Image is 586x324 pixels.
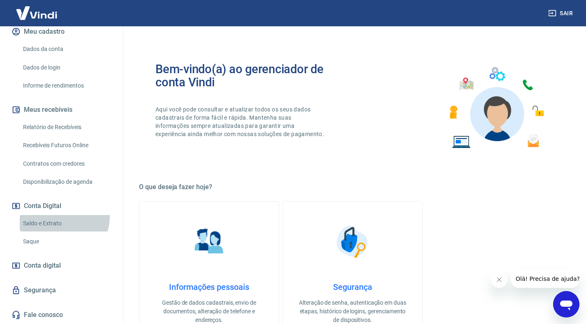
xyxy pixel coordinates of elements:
[10,101,113,119] button: Meus recebíveis
[10,281,113,299] a: Segurança
[139,183,566,191] h5: O que deseja fazer hoje?
[10,0,63,25] img: Vindi
[24,260,61,271] span: Conta digital
[20,41,113,58] a: Dados da conta
[511,270,579,288] iframe: Mensagem da empresa
[10,23,113,41] button: Meu cadastro
[20,59,113,76] a: Dados de login
[20,233,113,250] a: Saque
[491,271,507,288] iframe: Fechar mensagem
[5,6,69,12] span: Olá! Precisa de ajuda?
[332,221,373,262] img: Segurança
[153,282,266,292] h4: Informações pessoais
[553,291,579,317] iframe: Botão para abrir a janela de mensagens
[296,282,409,292] h4: Segurança
[20,215,113,232] a: Saldo e Extrato
[10,257,113,275] a: Conta digital
[155,62,353,89] h2: Bem-vindo(a) ao gerenciador de conta Vindi
[20,155,113,172] a: Contratos com credores
[10,306,113,324] a: Fale conosco
[20,77,113,94] a: Informe de rendimentos
[189,221,230,262] img: Informações pessoais
[442,62,550,153] img: Imagem de um avatar masculino com diversos icones exemplificando as funcionalidades do gerenciado...
[155,105,326,138] p: Aqui você pode consultar e atualizar todos os seus dados cadastrais de forma fácil e rápida. Mant...
[20,137,113,154] a: Recebíveis Futuros Online
[20,119,113,136] a: Relatório de Recebíveis
[547,6,576,21] button: Sair
[10,197,113,215] button: Conta Digital
[20,174,113,190] a: Disponibilização de agenda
